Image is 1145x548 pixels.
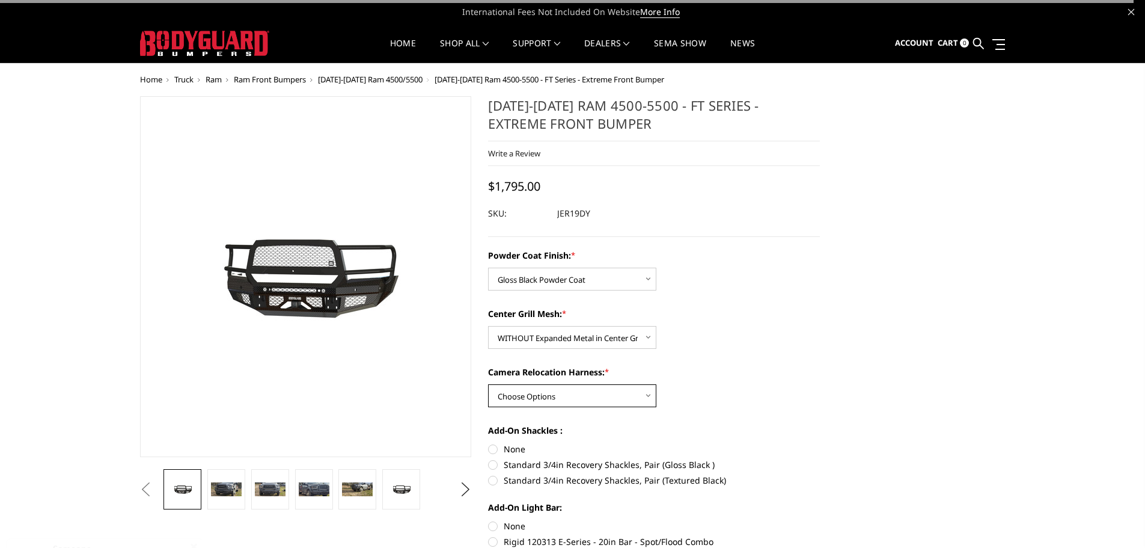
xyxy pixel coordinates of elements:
[255,482,285,496] img: 2019-2025 Ram 4500-5500 - FT Series - Extreme Front Bumper
[640,6,680,18] a: More Info
[557,203,590,224] dd: JER19DY
[938,37,958,48] span: Cart
[730,39,755,63] a: News
[488,458,820,471] label: Standard 3/4in Recovery Shackles, Pair (Gloss Black )
[53,497,191,526] a: [DATE]-[DATE] Ford F450-550 - DBL Designs Custom Product - A2 Series - Sport Front Bumper (winch ...
[234,74,306,85] a: Ram Front Bumpers
[318,74,423,85] a: [DATE]-[DATE] Ram 4500/5500
[488,501,820,514] label: Add-On Light Bar:
[488,148,540,159] a: Write a Review
[895,37,933,48] span: Account
[91,528,128,538] a: ProveSource
[53,528,79,538] span: Recently
[654,39,706,63] a: SEMA Show
[938,27,969,60] a: Cart 0
[488,424,820,437] label: Add-On Shackles :
[140,31,269,56] img: BODYGUARD BUMPERS
[211,482,242,496] img: 2019-2025 Ram 4500-5500 - FT Series - Extreme Front Bumper
[342,482,373,496] img: 2019-2025 Ram 4500-5500 - FT Series - Extreme Front Bumper
[299,482,329,496] img: 2019-2025 Ram 4500-5500 - FT Series - Extreme Front Bumper
[390,39,416,63] a: Home
[488,366,820,378] label: Camera Relocation Harness:
[584,39,630,63] a: Dealers
[53,485,91,495] span: Someone
[53,497,87,506] span: purchased
[206,74,222,85] a: Ram
[513,39,560,63] a: Support
[488,203,548,224] dt: SKU:
[140,74,162,85] a: Home
[488,474,820,487] label: Standard 3/4in Recovery Shackles, Pair (Textured Black)
[456,481,474,499] button: Next
[140,96,472,457] a: 2019-2025 Ram 4500-5500 - FT Series - Extreme Front Bumper
[10,502,49,520] img: provesource social proof notification image
[386,482,417,496] img: 2019-2025 Ram 4500-5500 - FT Series - Extreme Front Bumper
[488,307,820,320] label: Center Grill Mesh:
[960,38,969,48] span: 0
[488,96,820,141] h1: [DATE]-[DATE] Ram 4500-5500 - FT Series - Extreme Front Bumper
[488,443,820,455] label: None
[440,39,489,63] a: shop all
[1085,490,1145,548] iframe: Chat Widget
[488,535,820,548] label: Rigid 120313 E-Series - 20in Bar - Spot/Flood Combo
[488,178,540,194] span: $1,795.00
[488,520,820,532] label: None
[488,249,820,262] label: Powder Coat Finish:
[435,74,664,85] span: [DATE]-[DATE] Ram 4500-5500 - FT Series - Extreme Front Bumper
[895,27,933,60] a: Account
[174,74,194,85] a: Truck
